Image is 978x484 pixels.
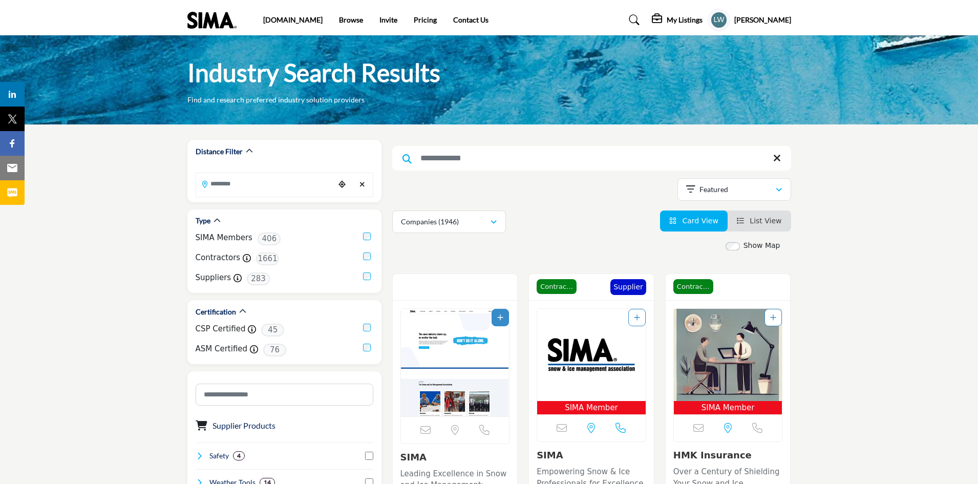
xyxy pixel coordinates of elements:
input: ASM Certified checkbox [363,344,371,351]
span: SIMA Member [539,402,644,414]
input: CSP Certified checkbox [363,324,371,331]
label: Show Map [743,240,780,251]
a: SIMA [400,452,427,462]
p: Featured [699,184,728,195]
h5: My Listings [667,15,703,25]
a: HMK Insurance [673,450,752,460]
a: Open Listing in new tab [537,309,646,415]
span: 283 [247,272,270,285]
a: View List [737,217,782,225]
h4: Safety: Safety refers to the measures, practices, and protocols implemented to protect individual... [209,451,229,461]
input: Search Category [196,384,373,406]
input: Search Keyword [392,146,791,171]
a: Pricing [414,15,437,24]
label: CSP Certified [196,323,246,335]
label: Suppliers [196,272,231,284]
img: Site Logo [187,12,242,29]
a: Add To List [770,313,776,322]
a: SIMA [537,450,563,460]
button: Featured [677,178,791,201]
span: SIMA Member [676,402,780,414]
span: 1661 [256,252,279,265]
div: My Listings [652,14,703,26]
h3: HMK Insurance [673,450,783,461]
a: [DOMAIN_NAME] [263,15,323,24]
a: Open Listing in new tab [401,309,509,416]
h2: Type [196,216,210,226]
a: Browse [339,15,363,24]
button: Companies (1946) [392,211,506,233]
li: Card View [660,211,728,232]
a: Add To List [634,313,640,322]
div: Choose your current location [334,174,350,196]
img: SIMA [401,309,509,416]
p: Companies (1946) [401,217,459,227]
p: Find and research preferred industry solution providers [187,95,365,105]
a: Search [619,12,646,28]
li: List View [728,211,791,232]
img: HMK Insurance [674,309,782,401]
a: Open Listing in new tab [674,309,782,415]
h1: Industry Search Results [187,57,440,89]
b: 4 [237,452,241,459]
span: Card View [682,217,718,225]
div: Clear search location [355,174,370,196]
input: Search Location [196,174,334,194]
span: 45 [261,324,284,336]
label: SIMA Members [196,232,252,244]
button: Supplier Products [212,419,275,432]
span: 76 [263,344,286,356]
p: Supplier [613,282,643,292]
input: Contractors checkbox [363,252,371,260]
span: 406 [258,233,281,245]
a: Contact Us [453,15,488,24]
a: View Card [669,217,718,225]
input: Suppliers checkbox [363,272,371,280]
div: 4 Results For Safety [233,451,245,460]
input: Select Safety checkbox [365,452,373,460]
h2: Certification [196,307,236,317]
a: Invite [379,15,397,24]
span: Contractor [673,279,713,294]
img: SIMA [537,309,646,401]
input: SIMA Members checkbox [363,233,371,240]
h2: Distance Filter [196,146,243,157]
h3: SIMA [400,452,510,463]
h5: [PERSON_NAME] [734,15,791,25]
label: ASM Certified [196,343,248,355]
h3: SIMA [537,450,646,461]
span: Contractor [537,279,577,294]
label: Contractors [196,252,241,264]
a: Add To List [497,313,503,322]
button: Show hide supplier dropdown [708,9,730,31]
span: List View [750,217,781,225]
